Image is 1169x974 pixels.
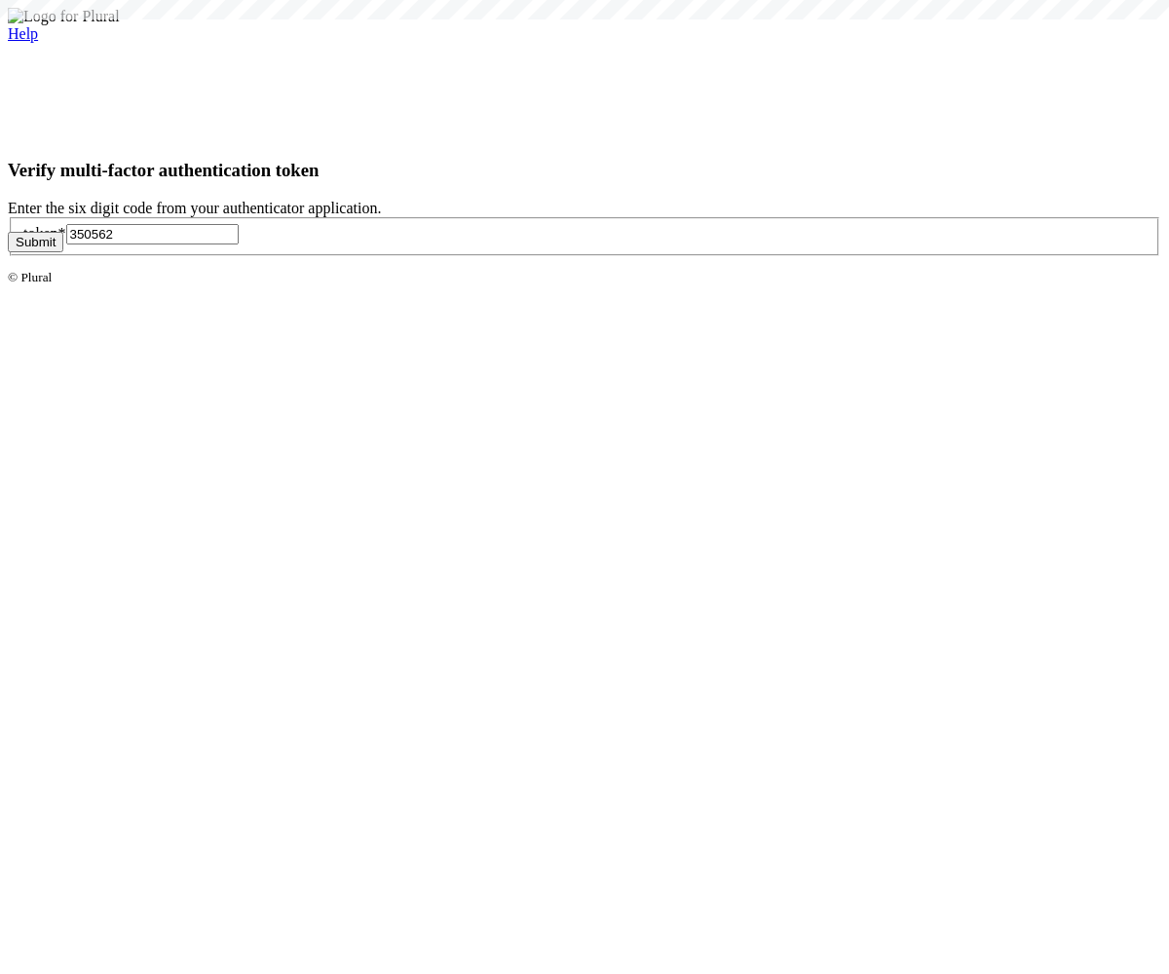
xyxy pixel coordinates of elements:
small: © Plural [8,270,52,284]
input: Six-digit code [66,224,239,244]
button: Submit [8,232,63,252]
label: token [23,225,66,242]
h3: Verify multi-factor authentication token [8,160,1161,181]
a: Help [8,25,38,42]
div: Enter the six digit code from your authenticator application. [8,200,1161,217]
